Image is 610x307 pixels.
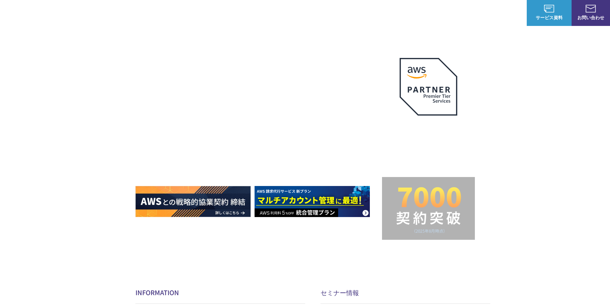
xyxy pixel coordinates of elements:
[465,10,490,16] p: ナレッジ
[10,5,120,20] a: AWS総合支援サービス C-Chorus NHN テコラスAWS総合支援サービス
[255,186,370,217] img: AWS請求代行サービス 統合管理プラン
[135,186,251,217] img: AWSとの戦略的協業契約 締結
[435,10,452,16] a: 導入事例
[421,123,435,133] em: AWS
[370,10,422,16] p: 業種別ソリューション
[572,14,610,21] span: お問い合わせ
[305,10,321,16] p: 強み
[135,105,382,167] h1: AWS ジャーニーの 成功を実現
[400,58,457,116] img: AWSプレミアティアサービスパートナー
[544,5,554,12] img: AWS総合支援サービス C-Chorus サービス資料
[333,10,358,16] p: サービス
[321,288,490,297] h2: セミナー情報
[74,6,120,20] span: NHN テコラス AWS総合支援サービス
[502,10,520,16] a: ログイン
[135,71,382,99] p: AWSの導入からコスト削減、 構成・運用の最適化からデータ活用まで 規模や業種業態を問わない マネージドサービスで
[586,5,596,12] img: お問い合わせ
[395,187,462,233] img: 契約件数
[527,14,572,21] span: サービス資料
[392,123,465,148] p: 最上位プレミアティア サービスパートナー
[135,288,305,297] h2: INFORMATION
